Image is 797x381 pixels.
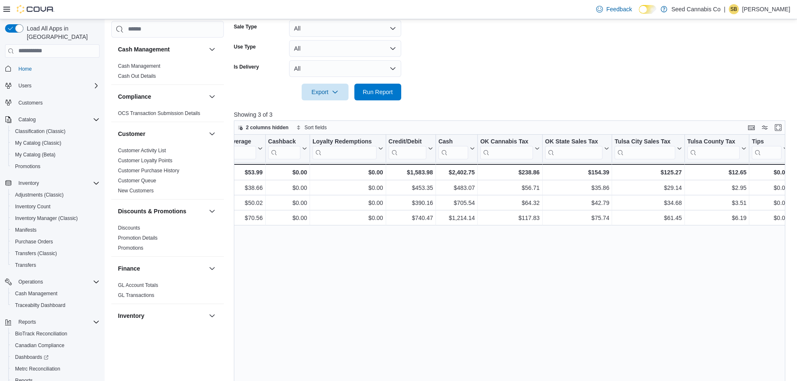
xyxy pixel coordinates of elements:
[194,138,256,146] div: Transaction Average
[545,138,603,159] div: OK State Sales Tax
[15,98,46,108] a: Customers
[545,183,610,193] div: $35.86
[2,276,103,288] button: Operations
[118,45,205,54] button: Cash Management
[545,198,610,208] div: $42.79
[760,123,770,133] button: Display options
[15,262,36,268] span: Transfers
[687,213,747,223] div: $6.19
[12,138,65,148] a: My Catalog (Classic)
[545,138,603,146] div: OK State Sales Tax
[118,292,154,299] span: GL Transactions
[194,138,256,159] div: Transaction Average
[246,124,289,131] span: 2 columns hidden
[12,300,69,310] a: Traceabilty Dashboard
[438,183,475,193] div: $483.07
[480,138,533,146] div: OK Cannabis Tax
[15,81,100,91] span: Users
[12,225,100,235] span: Manifests
[268,198,307,208] div: $0.00
[8,125,103,137] button: Classification (Classic)
[118,225,140,231] span: Discounts
[12,213,100,223] span: Inventory Manager (Classic)
[289,40,401,57] button: All
[12,161,44,171] a: Promotions
[12,138,100,148] span: My Catalog (Classic)
[207,92,217,102] button: Compliance
[118,177,156,184] span: Customer Queue
[289,60,401,77] button: All
[305,124,327,131] span: Sort fields
[615,213,682,223] div: $61.45
[687,138,740,146] div: Tulsa County Tax
[615,138,675,146] div: Tulsa City Sales Tax
[12,237,100,247] span: Purchase Orders
[118,73,156,79] span: Cash Out Details
[15,342,64,349] span: Canadian Compliance
[23,24,100,41] span: Load All Apps in [GEOGRAPHIC_DATA]
[313,183,383,193] div: $0.00
[118,92,205,101] button: Compliance
[438,138,475,159] button: Cash
[388,138,426,146] div: Credit/Debit
[15,115,100,125] span: Catalog
[15,64,100,74] span: Home
[545,167,610,177] div: $154.39
[118,235,158,241] a: Promotion Details
[118,292,154,298] a: GL Transactions
[12,300,100,310] span: Traceabilty Dashboard
[2,63,103,75] button: Home
[480,138,533,159] div: OK Cannabis Tax
[8,363,103,375] button: Metrc Reconciliation
[8,212,103,224] button: Inventory Manager (Classic)
[724,4,725,14] p: |
[388,213,433,223] div: $740.47
[118,312,205,320] button: Inventory
[234,43,256,50] label: Use Type
[12,289,100,299] span: Cash Management
[729,4,739,14] div: Samantha Buster
[687,167,746,177] div: $12.65
[12,260,39,270] a: Transfers
[111,280,224,304] div: Finance
[111,108,224,122] div: Compliance
[118,264,140,273] h3: Finance
[234,123,292,133] button: 2 columns hidden
[12,329,71,339] a: BioTrack Reconciliation
[15,128,66,135] span: Classification (Classic)
[15,115,39,125] button: Catalog
[8,189,103,201] button: Adjustments (Classic)
[18,100,43,106] span: Customers
[438,138,468,159] div: Cash
[388,183,433,193] div: $453.35
[15,81,35,91] button: Users
[118,110,200,117] span: OCS Transaction Submission Details
[207,206,217,216] button: Discounts & Promotions
[752,138,782,146] div: Tips
[606,5,632,13] span: Feedback
[15,192,64,198] span: Adjustments (Classic)
[593,1,635,18] a: Feedback
[15,203,51,210] span: Inventory Count
[480,167,540,177] div: $238.86
[15,290,57,297] span: Cash Management
[8,248,103,259] button: Transfers (Classic)
[12,248,100,258] span: Transfers (Classic)
[118,178,156,184] a: Customer Queue
[12,161,100,171] span: Promotions
[15,97,100,108] span: Customers
[752,167,788,177] div: $0.00
[12,340,68,350] a: Canadian Compliance
[194,183,263,193] div: $38.66
[438,213,475,223] div: $1,214.14
[15,317,100,327] span: Reports
[118,157,172,164] span: Customer Loyalty Points
[8,288,103,299] button: Cash Management
[8,236,103,248] button: Purchase Orders
[480,198,540,208] div: $64.32
[438,138,468,146] div: Cash
[615,138,675,159] div: Tulsa City Sales Tax
[2,80,103,92] button: Users
[15,317,39,327] button: Reports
